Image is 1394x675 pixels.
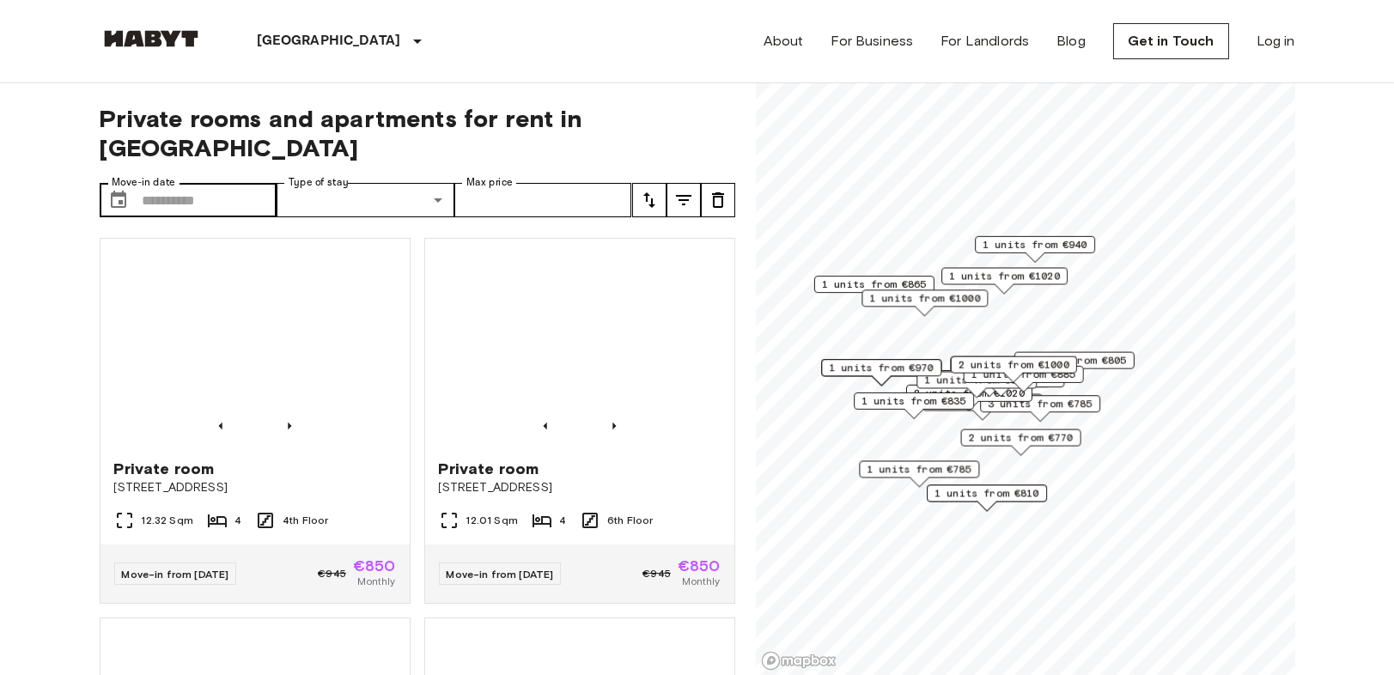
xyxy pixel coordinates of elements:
[761,651,837,671] a: Mapbox logo
[958,357,1068,373] span: 2 units from €1000
[439,479,721,496] span: [STREET_ADDRESS]
[682,574,720,589] span: Monthly
[929,370,1050,397] div: Map marker
[289,175,349,190] label: Type of stay
[963,366,1083,392] div: Map marker
[764,31,804,52] a: About
[559,513,566,528] span: 4
[854,392,974,419] div: Map marker
[466,175,513,190] label: Max price
[100,104,735,162] span: Private rooms and apartments for rent in [GEOGRAPHIC_DATA]
[701,183,735,217] button: tune
[980,395,1100,422] div: Map marker
[642,566,671,581] span: €945
[1021,353,1126,368] span: 1 units from €805
[950,356,1076,383] div: Map marker
[1113,23,1229,59] a: Get in Touch
[424,238,735,604] a: Marketing picture of unit DE-02-021-002-02HFPrevious imagePrevious imagePrivate room[STREET_ADDRE...
[975,236,1095,263] div: Map marker
[537,417,554,435] button: Previous image
[831,31,913,52] a: For Business
[100,30,203,47] img: Habyt
[940,31,1029,52] a: For Landlords
[318,566,346,581] span: €945
[101,183,136,217] button: Choose date
[439,459,539,479] span: Private room
[821,359,941,386] div: Map marker
[829,360,934,375] span: 1 units from €970
[922,394,1042,421] div: Map marker
[934,485,1039,501] span: 1 units from €810
[112,175,175,190] label: Move-in date
[281,417,298,435] button: Previous image
[906,385,1032,411] div: Map marker
[114,459,215,479] span: Private room
[425,239,734,445] img: Marketing picture of unit DE-02-021-002-02HF
[949,268,1060,283] span: 1 units from €1020
[114,479,396,496] span: [STREET_ADDRESS]
[1014,352,1134,379] div: Map marker
[607,513,653,528] span: 6th Floor
[821,277,926,292] span: 1 units from €865
[968,430,1073,446] span: 2 units from €770
[632,183,667,217] button: tune
[678,558,721,574] span: €850
[988,396,1093,411] span: 3 units from €785
[357,574,395,589] span: Monthly
[606,417,623,435] button: Previous image
[916,371,1037,398] div: Map marker
[234,513,241,528] span: 4
[867,461,971,477] span: 1 units from €785
[941,267,1068,294] div: Map marker
[447,568,554,581] span: Move-in from [DATE]
[466,513,518,528] span: 12.01 Sqm
[914,386,1025,401] span: 2 units from €1020
[100,238,411,604] a: Marketing picture of unit DE-02-022-003-03HFPrevious imagePrevious imagePrivate room[STREET_ADDRE...
[869,290,980,306] span: 1 units from €1000
[861,393,966,409] span: 1 units from €835
[667,183,701,217] button: tune
[960,429,1081,456] div: Map marker
[813,276,934,302] div: Map marker
[100,239,410,445] img: Marketing picture of unit DE-02-022-003-03HF
[258,31,401,52] p: [GEOGRAPHIC_DATA]
[938,370,1064,397] div: Map marker
[212,417,229,435] button: Previous image
[983,237,1087,252] span: 1 units from €940
[859,460,979,487] div: Map marker
[353,558,396,574] span: €850
[927,484,1047,511] div: Map marker
[142,513,193,528] span: 12.32 Sqm
[924,372,1029,387] span: 1 units from €875
[1257,31,1295,52] a: Log in
[1056,31,1086,52] a: Blog
[861,289,988,316] div: Map marker
[283,513,328,528] span: 4th Floor
[122,568,229,581] span: Move-in from [DATE]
